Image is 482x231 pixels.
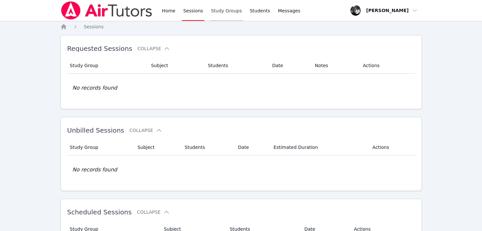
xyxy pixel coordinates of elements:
th: Study Group [67,139,134,155]
button: Collapse [129,127,162,134]
th: Notes [311,58,359,74]
span: Messages [278,7,300,14]
nav: Breadcrumb [60,23,422,30]
span: Unbilled Sessions [67,126,124,134]
th: Estimated Duration [270,139,369,155]
th: Subject [147,58,204,74]
th: Actions [368,139,415,155]
button: Collapse [137,209,169,215]
button: Collapse [137,45,170,52]
span: Scheduled Sessions [67,208,132,216]
a: Sessions [84,23,104,30]
th: Date [234,139,270,155]
th: Study Group [67,58,147,74]
span: Requested Sessions [67,45,132,52]
td: No records found [67,74,415,102]
td: No records found [67,155,415,184]
th: Actions [359,58,415,74]
th: Students [204,58,268,74]
th: Subject [134,139,181,155]
img: Air Tutors [60,1,153,20]
th: Students [181,139,234,155]
th: Date [268,58,311,74]
span: Sessions [84,24,104,29]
